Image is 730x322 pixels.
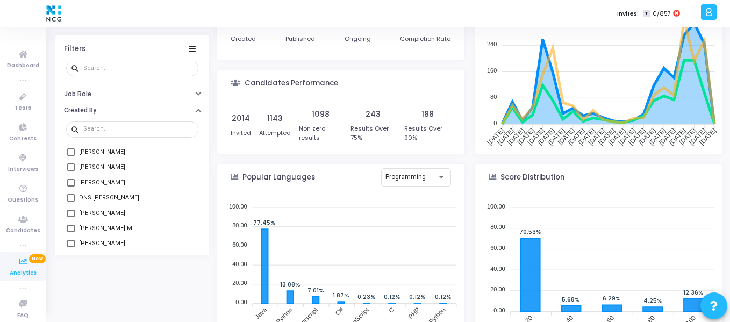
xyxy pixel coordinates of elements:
img: logo [44,3,64,24]
div: 188 [421,109,434,120]
tspan: [DATE] [688,126,707,146]
div: Ongoing [345,34,371,44]
div: 243 [366,109,381,120]
tspan: 80 [490,93,497,99]
div: Results Over 90% [404,124,451,142]
tspan: [DATE] [576,126,596,146]
tspan: 20.00 [490,286,505,292]
span: Contests [9,134,37,144]
tspan: [DATE] [607,126,627,146]
div: Filters [64,45,85,53]
tspan: [DATE] [536,126,556,146]
tspan: [DATE] [617,126,637,146]
button: Created By [55,102,209,119]
h3: Score Distribution [500,173,564,182]
tspan: [DATE] [516,126,535,146]
tspan: [DATE] [647,126,667,146]
tspan: 100.00 [229,203,247,209]
div: Results Over 75% [350,124,396,142]
tspan: C [387,305,396,314]
input: Search... [83,126,194,132]
tspan: [DATE] [698,126,718,146]
span: Questions [8,196,38,205]
div: 1098 [312,109,330,120]
div: 2014 [232,113,250,124]
tspan: [DATE] [677,126,697,146]
span: DNS [PERSON_NAME] [79,191,139,204]
div: Published [285,34,315,44]
tspan: [DATE] [556,126,576,146]
tspan: [DATE] [668,126,688,146]
span: Tests [15,104,31,113]
tspan: [DATE] [586,126,606,146]
span: [PERSON_NAME] [79,252,125,265]
tspan: 20.00 [232,280,247,286]
div: 1143 [267,113,283,124]
tspan: 0.00 [235,299,247,305]
span: [PERSON_NAME] [79,237,125,250]
span: [PERSON_NAME] M [79,221,132,234]
mat-icon: search [70,124,83,134]
tspan: 60.00 [232,241,247,247]
tspan: 100.00 [487,203,505,209]
tspan: 0.00 [493,307,505,313]
span: Dashboard [7,61,39,70]
div: Non zero results [299,124,342,142]
tspan: 40.00 [490,265,505,271]
tspan: 160 [487,67,497,73]
div: Invited [231,128,251,138]
tspan: [DATE] [526,126,546,146]
h6: Created By [64,106,96,115]
span: Programming [385,173,426,181]
tspan: [DATE] [496,126,516,146]
div: Attempted [259,128,291,138]
span: Candidates [6,226,40,235]
span: [PERSON_NAME] [79,206,125,219]
tspan: 40.00 [232,260,247,267]
div: Created [231,34,256,44]
input: Search... [83,65,194,71]
tspan: [DATE] [627,126,647,146]
tspan: [DATE] [637,126,657,146]
h3: Candidates Performance [245,79,338,88]
tspan: [DATE] [657,126,677,146]
tspan: C# [334,305,345,317]
span: Analytics [10,269,37,278]
span: [PERSON_NAME] [79,176,125,189]
tspan: [DATE] [567,126,586,146]
div: Completion Rate [400,34,450,44]
tspan: PHP [406,306,421,320]
kt-portlet-header: Popular Languages [217,164,464,191]
h3: Popular Languages [242,173,315,182]
tspan: 60.00 [490,244,505,251]
tspan: [DATE] [597,126,617,146]
span: T [643,10,650,18]
mat-icon: search [70,63,83,73]
kt-portlet-header: Candidates Performance [217,70,464,97]
tspan: Java [254,305,269,320]
span: New [29,254,46,263]
span: 0/857 [653,9,671,18]
tspan: [DATE] [546,126,566,146]
span: [PERSON_NAME] [79,161,125,174]
span: FAQ [17,311,28,320]
tspan: 0 [493,119,497,126]
tspan: 80.00 [232,222,247,228]
span: Interviews [8,165,38,174]
h6: Job Role [64,90,91,98]
button: Job Role [55,85,209,102]
tspan: 240 [487,41,497,47]
tspan: [DATE] [485,126,505,146]
span: [PERSON_NAME] [79,146,125,159]
kt-portlet-header: Score Distribution [475,164,722,191]
tspan: [DATE] [506,126,526,146]
tspan: 80.00 [490,224,505,230]
label: Invites: [617,9,639,18]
